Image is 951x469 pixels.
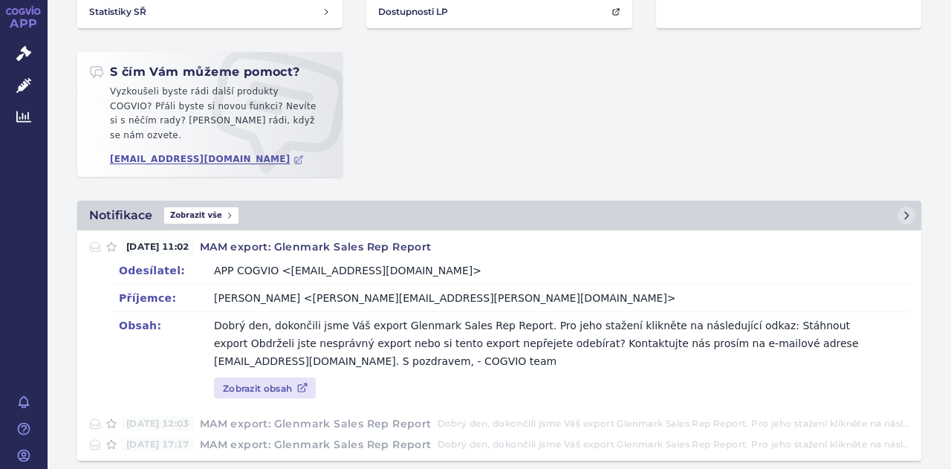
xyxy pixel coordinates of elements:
div: [PERSON_NAME] <[PERSON_NAME][EMAIL_ADDRESS][PERSON_NAME][DOMAIN_NAME]> [214,289,676,307]
dt: Příjemce: [119,289,214,307]
h4: Dostupnosti LP [378,4,448,19]
a: Dostupnosti LP [372,1,626,22]
a: [EMAIL_ADDRESS][DOMAIN_NAME] [110,154,304,165]
span: Zobrazit vše [164,207,238,224]
h2: Notifikace [89,207,152,224]
h4: MAM export: Glenmark Sales Rep Report [194,437,438,452]
h2: S čím Vám můžeme pomoct? [89,64,300,80]
p: Dobrý den, dokončili jsme Váš export Glenmark Sales Rep Report. Pro jeho stažení klikněte na násl... [438,416,909,431]
span: [DATE] 12:03 [122,416,194,431]
p: Vyzkoušeli byste rádi další produkty COGVIO? Přáli byste si novou funkci? Nevíte si s něčím rady?... [89,85,331,149]
dt: Odesílatel: [119,262,214,279]
dt: Obsah: [119,317,214,334]
a: Zobrazit obsah [214,378,316,398]
a: NotifikaceZobrazit vše [77,201,921,230]
span: [DATE] 17:17 [122,437,194,452]
h4: Statistiky SŘ [89,4,146,19]
h4: MAM export: Glenmark Sales Rep Report [194,239,438,254]
div: APP COGVIO <[EMAIL_ADDRESS][DOMAIN_NAME]> [214,262,481,279]
h4: MAM export: Glenmark Sales Rep Report [194,416,438,431]
p: Dobrý den, dokončili jsme Váš export Glenmark Sales Rep Report. Pro jeho stažení klikněte na násl... [438,437,909,452]
a: Statistiky SŘ [83,1,337,22]
p: Dobrý den, dokončili jsme Váš export Glenmark Sales Rep Report. Pro jeho stažení klikněte na násl... [214,317,880,370]
span: [DATE] 11:02 [122,239,194,254]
